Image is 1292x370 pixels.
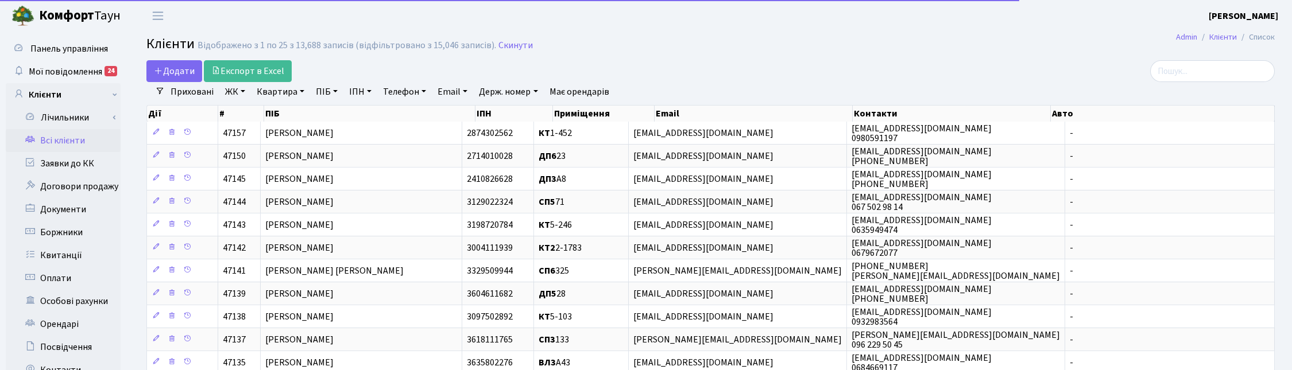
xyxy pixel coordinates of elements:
span: - [1070,219,1073,231]
a: Клієнти [6,83,121,106]
span: [EMAIL_ADDRESS][DOMAIN_NAME] 067 502 98 14 [852,191,992,213]
a: Посвідчення [6,336,121,359]
a: Всі клієнти [6,129,121,152]
span: - [1070,333,1073,346]
span: 2714010028 [467,150,513,162]
span: 71 [539,196,564,208]
span: [EMAIL_ADDRESS][DOMAIN_NAME] [PHONE_NUMBER] [852,145,992,168]
a: Оплати [6,267,121,290]
span: - [1070,356,1073,369]
b: СП5 [539,196,555,208]
span: - [1070,196,1073,208]
span: [EMAIL_ADDRESS][DOMAIN_NAME] [633,196,773,208]
b: ДП5 [539,287,556,300]
th: Приміщення [553,106,655,122]
th: Дії [147,106,218,122]
span: 2874302562 [467,127,513,139]
span: - [1070,287,1073,300]
span: - [1070,310,1073,323]
b: Комфорт [39,6,94,25]
span: [EMAIL_ADDRESS][DOMAIN_NAME] 0679672077 [852,237,992,259]
a: Документи [6,198,121,221]
th: Авто [1051,106,1275,122]
span: [EMAIL_ADDRESS][DOMAIN_NAME] [633,287,773,300]
span: 47144 [223,196,246,208]
img: logo.png [11,5,34,28]
span: 47141 [223,264,246,277]
span: 47157 [223,127,246,139]
a: Лічильники [13,106,121,129]
span: А43 [539,356,570,369]
span: 47143 [223,219,246,231]
span: 28 [539,287,566,300]
a: Орендарі [6,313,121,336]
span: 3129022324 [467,196,513,208]
span: 2-1783 [539,242,582,254]
a: Квартира [252,82,309,102]
span: [EMAIL_ADDRESS][DOMAIN_NAME] [633,242,773,254]
span: 133 [539,333,569,346]
span: 325 [539,264,569,277]
span: [PERSON_NAME] [265,127,334,139]
b: ДП6 [539,150,556,162]
span: [PERSON_NAME] [265,196,334,208]
a: Особові рахунки [6,290,121,313]
span: 3618111765 [467,333,513,346]
span: [PERSON_NAME] [265,150,334,162]
th: Контакти [853,106,1051,122]
input: Пошук... [1150,60,1275,82]
th: ПІБ [264,106,475,122]
button: Переключити навігацію [144,6,172,25]
a: Держ. номер [474,82,542,102]
a: Експорт в Excel [204,60,292,82]
a: Клієнти [1209,31,1237,43]
span: [EMAIL_ADDRESS][DOMAIN_NAME] 0980591197 [852,122,992,145]
span: 47139 [223,287,246,300]
span: [PERSON_NAME][EMAIL_ADDRESS][DOMAIN_NAME] [633,333,842,346]
span: 47150 [223,150,246,162]
b: КТ [539,219,550,231]
span: Мої повідомлення [29,65,102,78]
span: Клієнти [146,34,195,54]
li: Список [1237,31,1275,44]
span: [EMAIL_ADDRESS][DOMAIN_NAME] [PHONE_NUMBER] [852,283,992,305]
span: 23 [539,150,566,162]
span: Додати [154,65,195,77]
th: ІПН [475,106,553,122]
span: [EMAIL_ADDRESS][DOMAIN_NAME] [633,150,773,162]
span: [PERSON_NAME] [PERSON_NAME] [265,264,404,277]
span: [EMAIL_ADDRESS][DOMAIN_NAME] [633,127,773,139]
span: 47137 [223,333,246,346]
span: [PERSON_NAME] [265,287,334,300]
span: [EMAIL_ADDRESS][DOMAIN_NAME] [633,173,773,185]
a: Боржники [6,221,121,244]
span: 2410826628 [467,173,513,185]
span: 1-452 [539,127,572,139]
a: ІПН [345,82,376,102]
span: - [1070,264,1073,277]
span: [EMAIL_ADDRESS][DOMAIN_NAME] [633,356,773,369]
span: [EMAIL_ADDRESS][DOMAIN_NAME] [633,310,773,323]
a: Мої повідомлення24 [6,60,121,83]
a: Email [433,82,472,102]
span: 47145 [223,173,246,185]
div: 24 [105,66,117,76]
span: [PERSON_NAME][EMAIL_ADDRESS][DOMAIN_NAME] 096 229 50 45 [852,329,1060,351]
a: Має орендарів [545,82,614,102]
a: Квитанції [6,244,121,267]
b: ВЛ3 [539,356,556,369]
a: Додати [146,60,202,82]
span: 3198720784 [467,219,513,231]
span: - [1070,150,1073,162]
nav: breadcrumb [1159,25,1292,49]
a: Договори продажу [6,175,121,198]
span: [PERSON_NAME] [265,333,334,346]
span: Таун [39,6,121,26]
a: ПІБ [311,82,342,102]
span: [PERSON_NAME] [265,242,334,254]
span: - [1070,173,1073,185]
span: 3604611682 [467,287,513,300]
b: [PERSON_NAME] [1209,10,1278,22]
a: Панель управління [6,37,121,60]
span: 5-103 [539,310,572,323]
